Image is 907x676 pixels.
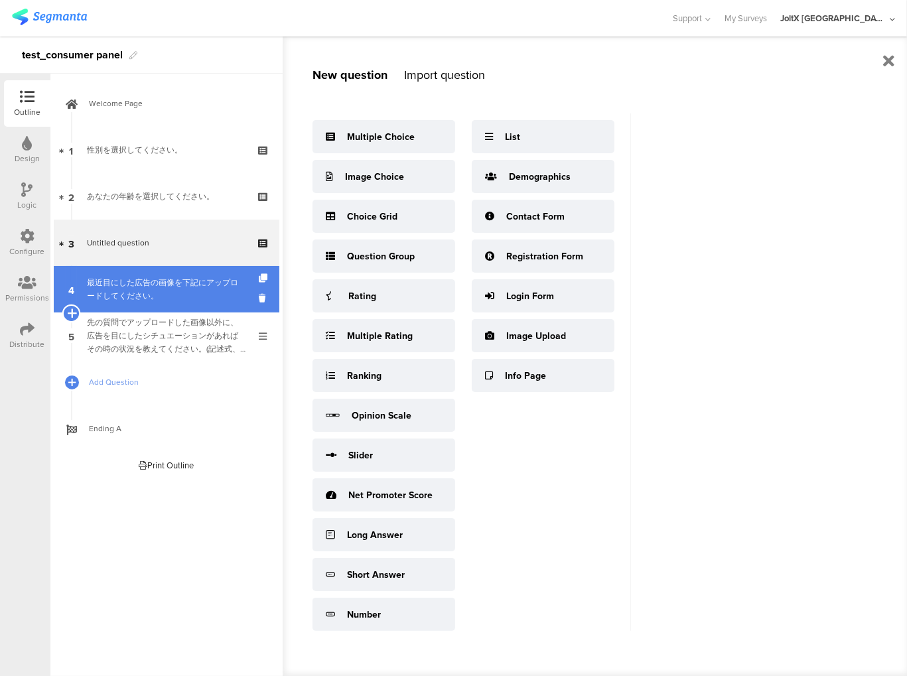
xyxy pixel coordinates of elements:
div: Choice Grid [347,210,397,224]
span: Ending A [89,422,259,435]
div: 性別を選択してください。 [87,143,245,157]
div: Logic [18,199,37,211]
div: List [505,130,520,144]
span: Support [673,12,703,25]
div: Ranking [347,369,382,383]
div: Design [15,153,40,165]
div: Question Group [347,249,415,263]
div: Number [347,608,381,622]
a: 5 先の質問でアップロードした画像以外に、広告を目にしたシチュエーションがあればその時の状況を教えてください。(記述式、最大7つ) [54,312,279,359]
div: Image Upload [506,329,566,343]
div: Demographics [509,170,571,184]
div: あなたの年齢を選択してください。 [87,190,245,203]
div: Multiple Choice [347,130,415,144]
a: 3 Untitled question [54,220,279,266]
div: Contact Form [506,210,565,224]
span: Welcome Page [89,97,259,110]
span: 5 [68,328,74,343]
a: 1 性別を選択してください。 [54,127,279,173]
div: Configure [10,245,45,257]
div: Long Answer [347,528,403,542]
div: 最近目にした広告の画像を下記にアップロードしてください。 [87,276,245,303]
div: Rating [348,289,376,303]
div: Opinion Scale [352,409,411,423]
div: Registration Form [506,249,583,263]
div: Image Choice [345,170,404,184]
div: 先の質問でアップロードした画像以外に、広告を目にしたシチュエーションがあればその時の状況を教えてください。(記述式、最大7つ) [87,316,245,356]
div: test_consumer panel [22,44,123,66]
div: Multiple Rating [347,329,413,343]
img: segmanta logo [12,9,87,25]
div: Outline [14,106,40,118]
span: 3 [68,236,74,250]
i: Duplicate [259,274,270,283]
div: Short Answer [347,568,405,582]
span: Add Question [89,375,259,389]
div: Distribute [10,338,45,350]
div: Info Page [505,369,546,383]
div: Login Form [506,289,554,303]
span: Untitled question [87,237,149,249]
a: 2 あなたの年齢を選択してください。 [54,173,279,220]
span: 4 [68,282,74,297]
div: Net Promoter Score [348,488,433,502]
div: New question [313,66,387,84]
div: Slider [348,448,373,462]
div: Print Outline [139,459,194,472]
div: Import question [404,66,485,84]
span: 1 [70,143,74,157]
div: JoltX [GEOGRAPHIC_DATA] [780,12,886,25]
span: 2 [68,189,74,204]
div: Permissions [5,292,49,304]
i: Delete [259,292,270,304]
a: Ending A [54,405,279,452]
a: Welcome Page [54,80,279,127]
a: 4 最近目にした広告の画像を下記にアップロードしてください。 [54,266,279,312]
